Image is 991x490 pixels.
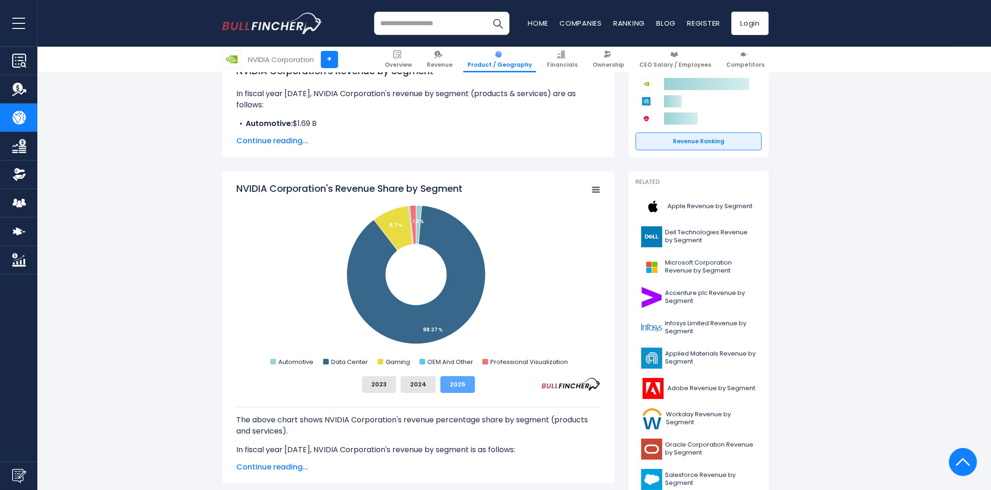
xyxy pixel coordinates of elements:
img: WDAY logo [641,408,664,429]
a: Blog [656,18,676,28]
img: Ownership [12,168,26,182]
img: ADBE logo [641,378,665,399]
a: CEO Salary / Employees [635,47,715,72]
a: Register [687,18,720,28]
a: Overview [381,47,416,72]
a: Revenue [423,47,457,72]
text: Professional Visualization [490,357,568,366]
span: Apple Revenue by Segment [667,203,752,210]
button: Search [486,12,510,35]
button: 2025 [440,376,475,393]
tspan: 8.7 % [389,222,403,229]
p: In fiscal year [DATE], NVIDIA Corporation's revenue by segment is as follows: [236,444,601,455]
a: Microsoft Corporation Revenue by Segment [636,254,762,280]
text: Automotive [278,357,313,366]
text: Data Center [331,357,368,366]
span: Overview [385,61,412,69]
a: Apple Revenue by Segment [636,194,762,219]
img: NVIDIA Corporation competitors logo [640,78,652,90]
img: Applied Materials competitors logo [640,95,652,107]
span: Continue reading... [236,135,601,147]
img: AAPL logo [641,196,665,217]
li: $1.69 B [236,118,601,129]
img: NVDA logo [223,50,241,68]
span: Accenture plc Revenue by Segment [665,289,756,305]
span: Revenue [427,61,453,69]
a: + [321,51,338,68]
img: DELL logo [641,226,662,247]
span: Workday Revenue by Segment [666,411,756,427]
a: Home [528,18,548,28]
a: Adobe Revenue by Segment [636,376,762,401]
div: NVIDIA Corporation [248,54,314,65]
a: Companies [559,18,602,28]
img: INFY logo [641,317,662,338]
span: Oracle Corporation Revenue by Segment [665,441,756,457]
span: Infosys Limited Revenue by Segment [665,320,756,336]
p: The above chart shows NVIDIA Corporation's revenue percentage share by segment (products and serv... [236,414,601,437]
span: Microsoft Corporation Revenue by Segment [665,259,756,275]
a: Oracle Corporation Revenue by Segment [636,436,762,462]
span: Product / Geography [467,61,532,69]
b: Automotive: [246,118,293,129]
span: Competitors [726,61,764,69]
img: ORCL logo [641,439,662,460]
p: In fiscal year [DATE], NVIDIA Corporation's revenue by segment (products & services) are as follows: [236,88,601,111]
a: Ownership [588,47,629,72]
span: Salesforce Revenue by Segment [665,471,756,487]
tspan: NVIDIA Corporation's Revenue Share by Segment [236,182,462,195]
a: Applied Materials Revenue by Segment [636,345,762,371]
a: Financials [543,47,582,72]
a: Go to homepage [222,13,323,34]
img: bullfincher logo [222,13,323,34]
img: AMAT logo [641,348,662,369]
a: Dell Technologies Revenue by Segment [636,224,762,250]
img: MSFT logo [641,257,662,278]
span: Dell Technologies Revenue by Segment [665,229,756,245]
a: Accenture plc Revenue by Segment [636,285,762,310]
svg: NVIDIA Corporation's Revenue Share by Segment [236,182,601,369]
tspan: 88.27 % [423,326,443,333]
button: 2024 [401,376,436,393]
span: Applied Materials Revenue by Segment [665,350,756,366]
a: Login [731,12,769,35]
p: Related [636,178,762,186]
span: CEO Salary / Employees [639,61,711,69]
tspan: 1.3 % [413,218,424,225]
a: Workday Revenue by Segment [636,406,762,432]
span: Continue reading... [236,462,601,473]
span: Adobe Revenue by Segment [667,385,755,392]
a: Infosys Limited Revenue by Segment [636,315,762,341]
a: Ranking [613,18,645,28]
img: CRM logo [641,469,662,490]
a: Competitors [722,47,769,72]
span: Ownership [593,61,624,69]
img: Broadcom competitors logo [640,112,652,125]
text: OEM And Other [427,357,473,366]
img: ACN logo [641,287,662,308]
span: Financials [547,61,578,69]
a: Product / Geography [463,47,536,72]
a: Revenue Ranking [636,133,762,150]
text: Gaming [386,357,410,366]
button: 2023 [362,376,396,393]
